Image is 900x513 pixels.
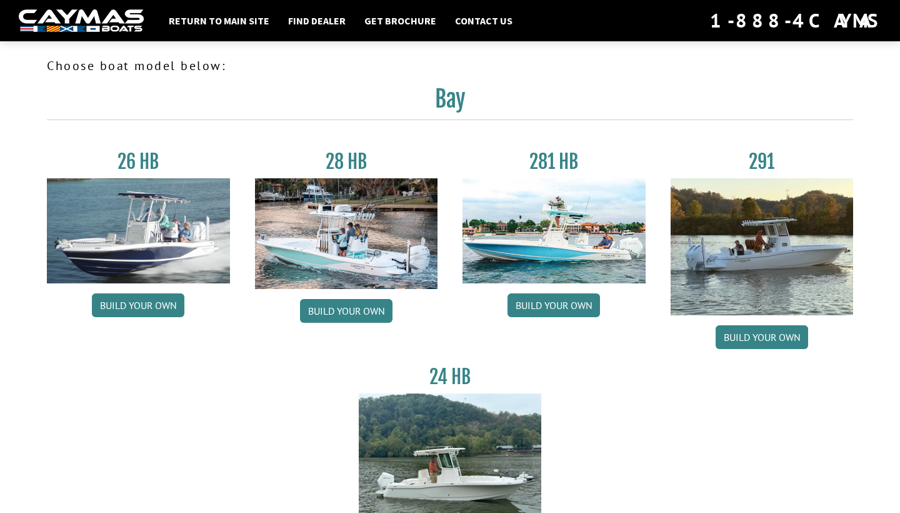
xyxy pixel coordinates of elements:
[716,325,808,349] a: Build your own
[162,13,276,29] a: Return to main site
[449,13,519,29] a: Contact Us
[47,85,853,120] h2: Bay
[462,150,646,173] h3: 281 HB
[255,178,438,289] img: 28_hb_thumbnail_for_caymas_connect.jpg
[710,7,881,34] div: 1-888-4CAYMAS
[47,178,230,283] img: 26_new_photo_resized.jpg
[507,293,600,317] a: Build your own
[300,299,392,323] a: Build your own
[358,13,442,29] a: Get Brochure
[359,365,542,389] h3: 24 HB
[47,56,853,75] p: Choose boat model below:
[255,150,438,173] h3: 28 HB
[47,150,230,173] h3: 26 HB
[462,178,646,283] img: 28-hb-twin.jpg
[92,293,184,317] a: Build your own
[671,150,854,173] h3: 291
[671,178,854,315] img: 291_Thumbnail.jpg
[19,9,144,33] img: white-logo-c9c8dbefe5ff5ceceb0f0178aa75bf4bb51f6bca0971e226c86eb53dfe498488.png
[282,13,352,29] a: Find Dealer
